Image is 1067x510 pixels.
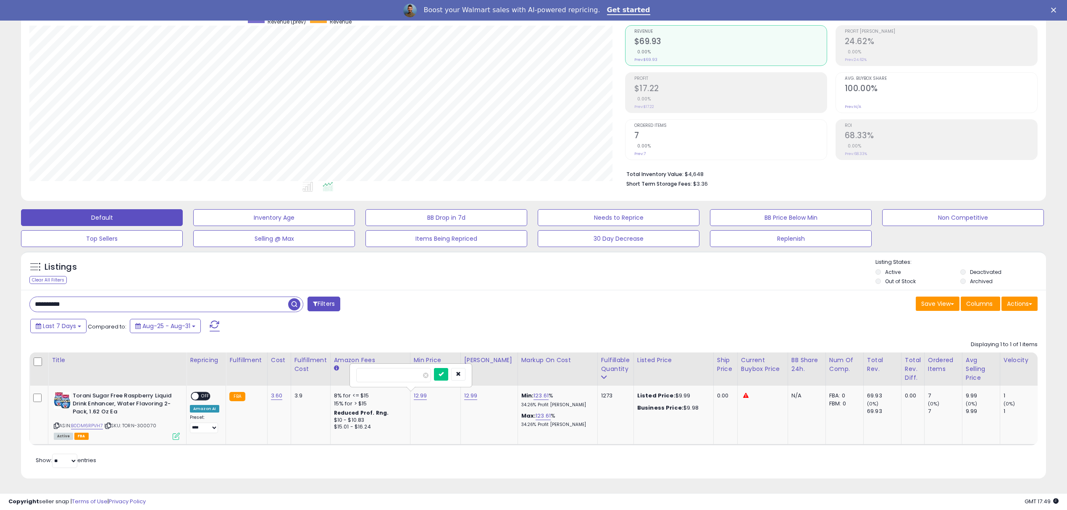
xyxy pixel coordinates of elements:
div: 1273 [601,392,627,400]
div: 69.93 [867,407,901,415]
small: Prev: 24.62% [845,57,867,62]
div: Min Price [414,356,457,365]
small: 0.00% [845,49,862,55]
div: 69.93 [867,392,901,400]
div: FBA: 0 [829,392,857,400]
a: 123.61 [536,412,551,420]
div: 0.00 [717,392,731,400]
div: Close [1051,8,1059,13]
div: Fulfillment Cost [294,356,327,373]
a: 123.61 [533,392,549,400]
div: 3.9 [294,392,324,400]
div: % [521,392,591,407]
div: Ordered Items [928,356,959,373]
small: Prev: $69.93 [634,57,657,62]
a: B0DM6RPVH7 [71,422,103,429]
div: Amazon Fees [334,356,407,365]
h2: 24.62% [845,37,1037,48]
p: Listing States: [875,258,1046,266]
b: Max: [521,412,536,420]
button: BB Price Below Min [710,209,872,226]
div: Markup on Cost [521,356,594,365]
div: seller snap | | [8,498,146,506]
button: Aug-25 - Aug-31 [130,319,201,333]
span: 2025-09-12 17:49 GMT [1025,497,1059,505]
small: (0%) [1004,400,1015,407]
li: $4,648 [626,168,1032,179]
div: N/A [791,392,819,400]
small: 0.00% [634,49,651,55]
small: 0.00% [845,143,862,149]
div: 15% for > $15 [334,400,404,407]
div: ASIN: [54,392,180,439]
div: Fulfillment [229,356,263,365]
b: Short Term Storage Fees: [626,180,692,187]
small: Prev: N/A [845,104,861,109]
div: 7 [928,407,962,415]
a: 3.60 [271,392,283,400]
button: BB Drop in 7d [365,209,527,226]
button: Items Being Repriced [365,230,527,247]
div: $10 - $10.83 [334,417,404,424]
label: Archived [970,278,993,285]
span: Avg. Buybox Share [845,76,1037,81]
button: Inventory Age [193,209,355,226]
a: Privacy Policy [109,497,146,505]
h2: 100.00% [845,84,1037,95]
button: Filters [307,297,340,311]
a: Terms of Use [72,497,108,505]
b: Min: [521,392,534,400]
button: Replenish [710,230,872,247]
img: 51B1e32OEpL._SL40_.jpg [54,392,71,409]
div: $9.98 [637,404,707,412]
div: Current Buybox Price [741,356,784,373]
div: [PERSON_NAME] [464,356,514,365]
div: 9.99 [966,392,1000,400]
small: (0%) [928,400,940,407]
div: 0.00 [905,392,918,400]
label: Deactivated [970,268,1001,276]
button: Top Sellers [21,230,183,247]
div: Listed Price [637,356,710,365]
h2: $69.93 [634,37,827,48]
div: $9.99 [637,392,707,400]
a: Get started [607,6,650,15]
div: Clear All Filters [29,276,67,284]
span: Compared to: [88,323,126,331]
small: Prev: 7 [634,151,646,156]
div: Ship Price [717,356,734,373]
span: Revenue [330,18,352,25]
span: Columns [966,300,993,308]
b: Total Inventory Value: [626,171,683,178]
button: Columns [961,297,1000,311]
small: Amazon Fees. [334,365,339,372]
small: (0%) [867,400,879,407]
p: 34.26% Profit [PERSON_NAME] [521,402,591,408]
button: Actions [1001,297,1038,311]
div: Preset: [190,415,219,434]
small: 0.00% [634,96,651,102]
span: Revenue (prev) [268,18,306,25]
a: 12.99 [414,392,427,400]
b: Reduced Prof. Rng. [334,409,389,416]
label: Active [885,268,901,276]
button: Default [21,209,183,226]
span: Profit [PERSON_NAME] [845,29,1037,34]
div: Title [52,356,183,365]
span: ROI [845,124,1037,128]
small: Prev: $17.22 [634,104,654,109]
div: 1 [1004,392,1038,400]
small: (0%) [966,400,978,407]
span: Show: entries [36,456,96,464]
div: Cost [271,356,287,365]
button: Non Competitive [882,209,1044,226]
b: Business Price: [637,404,683,412]
th: The percentage added to the cost of goods (COGS) that forms the calculator for Min & Max prices. [518,352,597,386]
a: 12.99 [464,392,478,400]
span: FBA [74,433,89,440]
span: OFF [199,393,212,400]
button: 30 Day Decrease [538,230,699,247]
div: Total Rev. Diff. [905,356,921,382]
div: Velocity [1004,356,1034,365]
b: Torani Sugar Free Raspberry Liquid Drink Enhancer, Water Flavoring 2-Pack, 1.62 Oz Ea [73,392,175,418]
